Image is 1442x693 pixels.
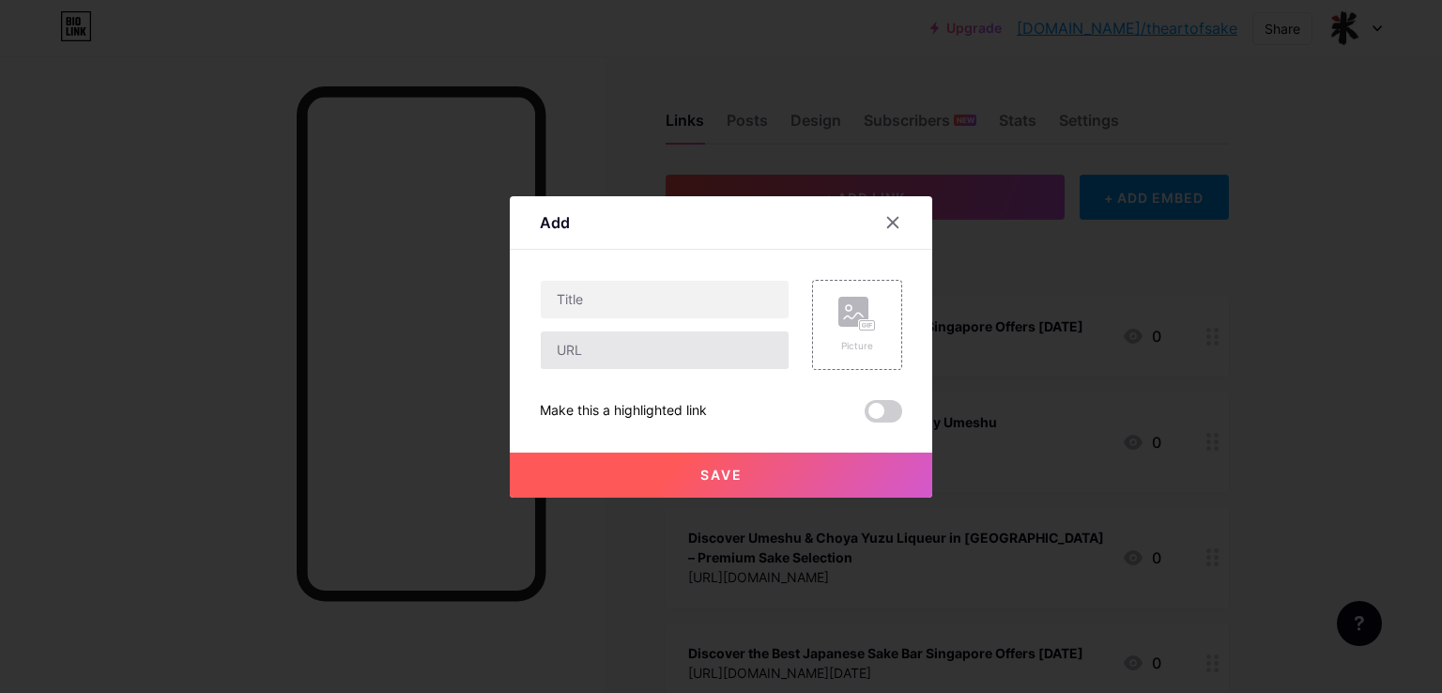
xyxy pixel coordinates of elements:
div: Add [540,211,570,234]
button: Save [510,453,932,498]
input: Title [541,281,789,318]
span: Save [700,467,743,483]
div: Make this a highlighted link [540,400,707,423]
div: Picture [838,339,876,353]
input: URL [541,331,789,369]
